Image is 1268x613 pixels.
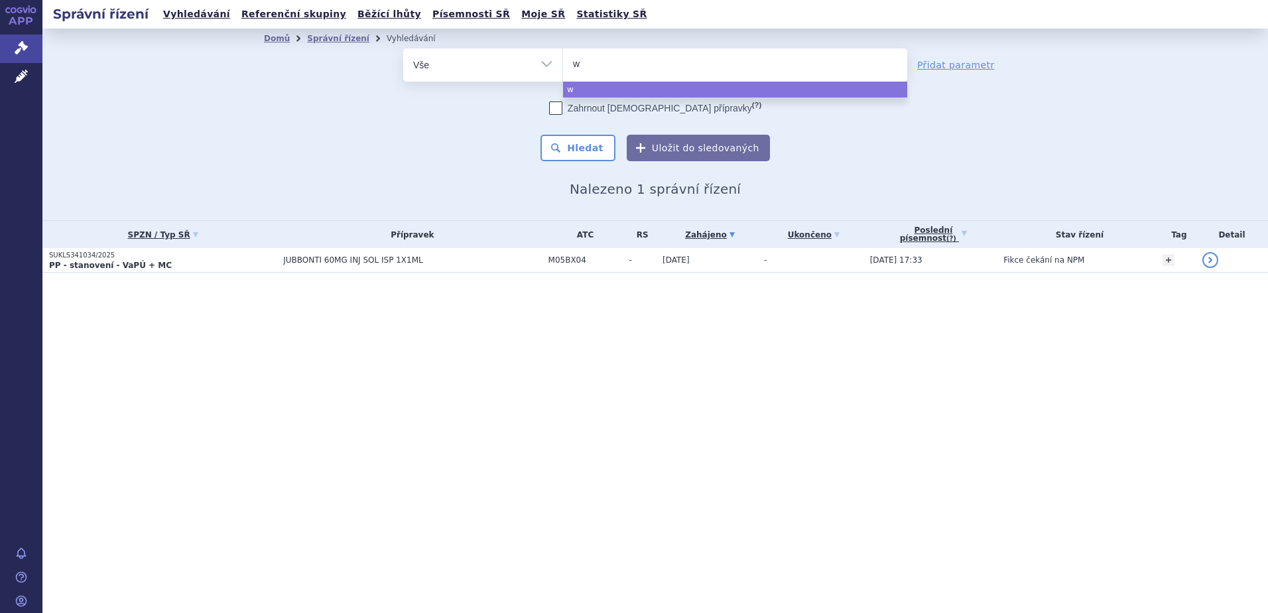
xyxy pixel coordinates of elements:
th: Stav řízení [997,221,1155,248]
span: - [629,255,656,265]
a: Statistiky SŘ [572,5,651,23]
button: Uložit do sledovaných [627,135,770,161]
span: JUBBONTI 60MG INJ SOL ISP 1X1ML [283,255,541,265]
th: Tag [1156,221,1196,248]
th: ATC [542,221,623,248]
span: Nalezeno 1 správní řízení [570,181,741,197]
a: Běžící lhůty [353,5,425,23]
a: Poslednípísemnost(?) [870,221,997,248]
p: SUKLS341034/2025 [49,251,277,260]
a: Správní řízení [307,34,369,43]
span: M05BX04 [548,255,623,265]
label: Zahrnout [DEMOGRAPHIC_DATA] přípravky [549,102,761,115]
span: [DATE] [663,255,690,265]
h2: Správní řízení [42,5,159,23]
a: Ukončeno [764,226,863,244]
button: Hledat [540,135,615,161]
abbr: (?) [752,101,761,109]
a: Zahájeno [663,226,757,244]
a: Přidat parametr [917,58,995,72]
strong: PP - stanovení - VaPÚ + MC [49,261,172,270]
a: Referenční skupiny [237,5,350,23]
a: detail [1202,252,1218,268]
a: SPZN / Typ SŘ [49,226,277,244]
th: Přípravek [277,221,541,248]
th: Detail [1196,221,1268,248]
li: Vyhledávání [387,29,453,48]
a: Vyhledávání [159,5,234,23]
span: [DATE] 17:33 [870,255,922,265]
a: + [1163,254,1174,266]
a: Domů [264,34,290,43]
a: Písemnosti SŘ [428,5,514,23]
li: w [563,82,907,98]
th: RS [623,221,656,248]
span: - [764,255,767,265]
abbr: (?) [946,235,956,243]
a: Moje SŘ [517,5,569,23]
span: Fikce čekání na NPM [1003,255,1084,265]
